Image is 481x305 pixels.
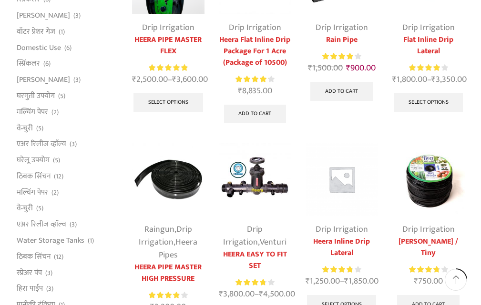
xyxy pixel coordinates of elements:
span: (6) [43,59,51,69]
span: (5) [53,156,60,165]
span: (3) [46,284,53,294]
a: घरगुती उपयोग [17,88,55,104]
a: स्प्रिंकलर [17,56,40,72]
a: स्प्रेअर पंप [17,265,42,281]
a: Select options for “HEERA PIPE MASTER FLEX” [133,93,203,112]
bdi: 2,500.00 [132,72,168,87]
span: ₹ [219,287,223,301]
span: (5) [58,91,65,101]
span: ₹ [132,72,136,87]
span: ₹ [238,84,242,98]
span: Rated out of 5 [149,290,179,300]
a: Drip Irrigation [139,222,192,249]
span: ₹ [172,72,176,87]
span: (1) [59,27,65,37]
a: Drip Irrigation [316,222,368,236]
a: एअर रिलीज व्हाॅल्व [17,136,66,152]
img: Heera Easy To Fit Set [219,143,291,216]
div: Rated 3.86 out of 5 [149,290,187,300]
div: Rated 3.83 out of 5 [235,277,274,287]
span: (3) [45,268,52,278]
bdi: 3,600.00 [172,72,208,87]
bdi: 750.00 [414,274,443,288]
a: Raingun [144,222,174,236]
span: ₹ [392,72,397,87]
a: [PERSON_NAME] [17,8,70,24]
a: ठिबक सिंचन [17,168,51,184]
a: Add to cart: “Rain Pipe” [310,82,373,101]
span: – [306,275,378,288]
span: ₹ [344,274,348,288]
a: Drip Irrigation [402,222,455,236]
div: , [219,223,291,249]
a: HEERA PIPE MASTER HIGH PRESSURE [132,262,205,285]
a: Domestic Use [17,39,61,56]
span: (3) [70,220,77,229]
span: ₹ [346,61,350,75]
bdi: 900.00 [346,61,376,75]
a: Venturi [260,235,287,249]
span: ₹ [259,287,263,301]
bdi: 1,800.00 [392,72,427,87]
span: (2) [51,188,59,197]
a: Rain Pipe [306,34,378,46]
bdi: 1,500.00 [308,61,343,75]
bdi: 4,500.00 [259,287,295,301]
span: (12) [54,172,63,181]
span: (3) [73,11,81,20]
a: Drip Irrigation [142,20,194,35]
span: – [219,288,291,301]
span: (5) [36,204,43,213]
bdi: 3,350.00 [431,72,467,87]
a: HEERA PIPE MASTER FLEX [132,34,205,57]
a: Heera Pipes [159,235,197,262]
a: Drip Irrigation [229,20,281,35]
a: वेन्चुरी [17,200,33,216]
span: ₹ [306,274,310,288]
bdi: 1,250.00 [306,274,340,288]
img: Heera Flex Pipe [132,143,205,216]
span: ₹ [431,72,436,87]
span: (3) [70,139,77,149]
img: Placeholder [306,143,378,216]
bdi: 8,835.00 [238,84,272,98]
bdi: 3,800.00 [219,287,255,301]
span: Rated out of 5 [409,63,440,73]
a: Drip Irrigation [402,20,455,35]
a: मल्चिंग पेपर [17,104,48,120]
span: Rated out of 5 [322,265,352,275]
a: [PERSON_NAME] / Tiny [392,236,465,259]
a: Heera Flat Inline Drip Package For 1 Acre (Package of 10500) [219,34,291,69]
a: घरेलू उपयोग [17,152,50,168]
span: (3) [73,75,81,85]
span: (1) [88,236,94,246]
a: HEERA EASY TO FIT SET [219,249,291,272]
span: (12) [54,252,63,262]
div: , , [132,223,205,262]
a: Drip Irrigation [223,222,263,249]
span: Rated out of 5 [409,265,439,275]
a: Heera Inline Drip Lateral [306,236,378,259]
a: मल्चिंग पेपर [17,184,48,200]
span: Rated out of 5 [235,277,265,287]
div: Rated 4.13 out of 5 [322,51,361,61]
a: वॉटर प्रेशर गेज [17,23,55,39]
span: – [132,73,205,86]
a: हिरा पाईप [17,281,43,297]
a: ठिबक सिंचन [17,248,51,265]
bdi: 1,850.00 [344,274,379,288]
span: (2) [51,108,59,117]
div: Rated 3.80 out of 5 [409,265,448,275]
a: [PERSON_NAME] [17,72,70,88]
div: Rated 4.21 out of 5 [235,74,274,84]
span: ₹ [308,61,312,75]
span: Rated out of 5 [235,74,268,84]
span: (6) [64,43,72,53]
a: एअर रिलीज व्हाॅल्व [17,216,66,233]
div: Rated 3.81 out of 5 [322,265,361,275]
span: Rated out of 5 [322,51,354,61]
span: Rated out of 5 [149,63,187,73]
div: Rated 5.00 out of 5 [149,63,187,73]
a: Water Storage Tanks [17,233,84,249]
a: Drip Irrigation [316,20,368,35]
